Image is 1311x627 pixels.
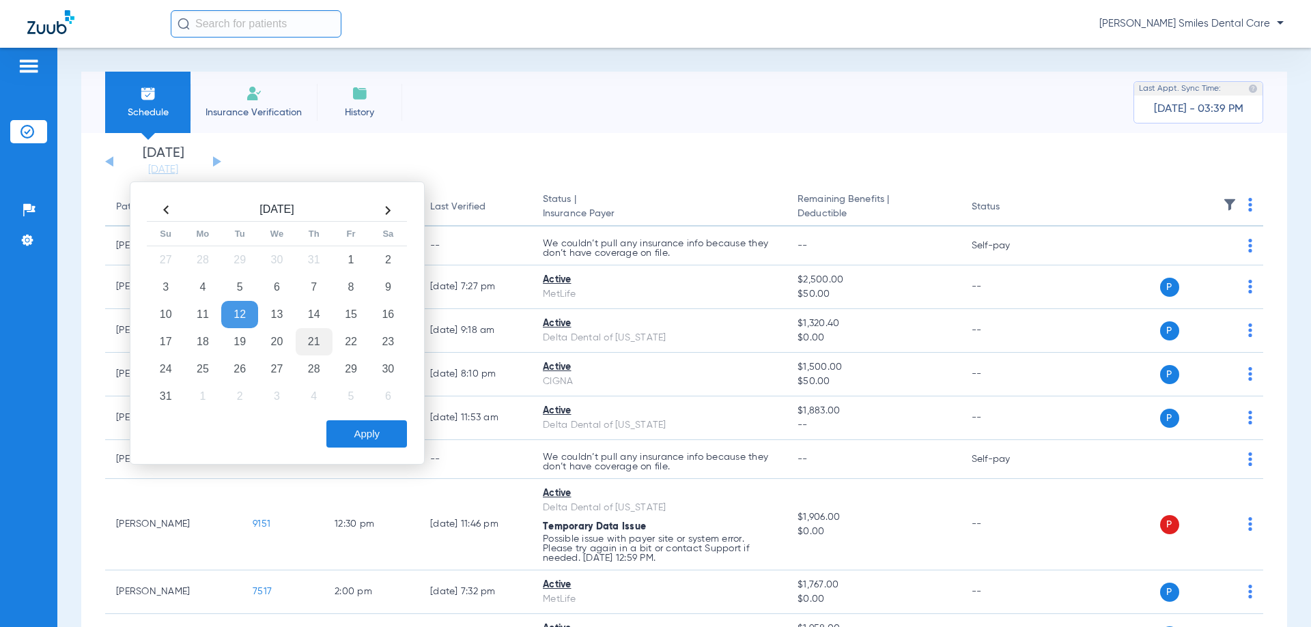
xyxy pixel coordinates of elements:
[419,353,532,396] td: [DATE] 8:10 PM
[105,570,242,614] td: [PERSON_NAME]
[961,188,1053,227] th: Status
[430,200,521,214] div: Last Verified
[798,273,949,287] span: $2,500.00
[352,85,368,102] img: History
[105,479,242,570] td: [PERSON_NAME]
[201,106,307,119] span: Insurance Verification
[1243,562,1311,627] iframe: Chat Widget
[253,587,272,596] span: 7517
[1099,17,1284,31] span: [PERSON_NAME] Smiles Dental Care
[1248,411,1252,424] img: group-dot-blue.svg
[798,317,949,331] span: $1,320.40
[1248,84,1258,93] img: last sync help info
[543,486,776,501] div: Active
[543,287,776,302] div: MetLife
[798,525,949,539] span: $0.00
[798,578,949,592] span: $1,767.00
[140,85,156,102] img: Schedule
[798,241,808,250] span: --
[1248,198,1252,212] img: group-dot-blue.svg
[419,265,532,309] td: [DATE] 7:27 PM
[116,200,176,214] div: Patient Name
[184,199,369,222] th: [DATE]
[798,418,949,433] span: --
[1139,82,1221,96] span: Last Appt. Sync Time:
[27,10,74,34] img: Zuub Logo
[1160,321,1179,340] span: P
[961,265,1053,309] td: --
[798,331,949,345] span: $0.00
[1248,280,1252,293] img: group-dot-blue.svg
[419,227,532,265] td: --
[324,479,419,570] td: 12:30 PM
[327,106,392,119] span: History
[543,452,776,471] p: We couldn’t pull any insurance info because they don’t have coverage on file.
[798,375,949,389] span: $50.00
[543,207,776,221] span: Insurance Payer
[543,239,776,258] p: We couldn’t pull any insurance info because they don’t have coverage on file.
[253,519,270,529] span: 9151
[961,570,1053,614] td: --
[1160,409,1179,428] span: P
[961,227,1053,265] td: Self-pay
[1160,583,1179,602] span: P
[543,534,776,563] p: Possible issue with payer site or system error. Please try again in a bit or contact Support if n...
[798,454,808,464] span: --
[1248,239,1252,252] img: group-dot-blue.svg
[543,331,776,345] div: Delta Dental of [US_STATE]
[122,163,204,177] a: [DATE]
[1223,198,1237,212] img: filter.svg
[1160,515,1179,534] span: P
[122,147,204,177] li: [DATE]
[171,10,341,38] input: Search for patients
[543,592,776,607] div: MetLife
[798,404,949,418] span: $1,883.00
[18,58,40,74] img: hamburger-icon
[1248,323,1252,337] img: group-dot-blue.svg
[961,353,1053,396] td: --
[543,501,776,515] div: Delta Dental of [US_STATE]
[178,18,190,30] img: Search Icon
[1154,102,1243,116] span: [DATE] - 03:39 PM
[246,85,262,102] img: Manual Insurance Verification
[419,479,532,570] td: [DATE] 11:46 PM
[419,440,532,479] td: --
[324,570,419,614] td: 2:00 PM
[961,479,1053,570] td: --
[543,375,776,389] div: CIGNA
[116,200,231,214] div: Patient Name
[1248,367,1252,381] img: group-dot-blue.svg
[798,510,949,525] span: $1,906.00
[430,200,485,214] div: Last Verified
[419,570,532,614] td: [DATE] 7:32 PM
[543,317,776,331] div: Active
[543,522,646,531] span: Temporary Data Issue
[419,396,532,440] td: [DATE] 11:53 AM
[543,360,776,375] div: Active
[532,188,787,227] th: Status |
[798,287,949,302] span: $50.00
[419,309,532,353] td: [DATE] 9:18 AM
[115,106,180,119] span: Schedule
[543,404,776,418] div: Active
[798,592,949,607] span: $0.00
[1160,365,1179,384] span: P
[543,578,776,592] div: Active
[543,273,776,287] div: Active
[961,396,1053,440] td: --
[961,309,1053,353] td: --
[1248,517,1252,531] img: group-dot-blue.svg
[1248,452,1252,466] img: group-dot-blue.svg
[798,360,949,375] span: $1,500.00
[787,188,960,227] th: Remaining Benefits |
[326,420,407,448] button: Apply
[543,418,776,433] div: Delta Dental of [US_STATE]
[798,207,949,221] span: Deductible
[961,440,1053,479] td: Self-pay
[1160,278,1179,297] span: P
